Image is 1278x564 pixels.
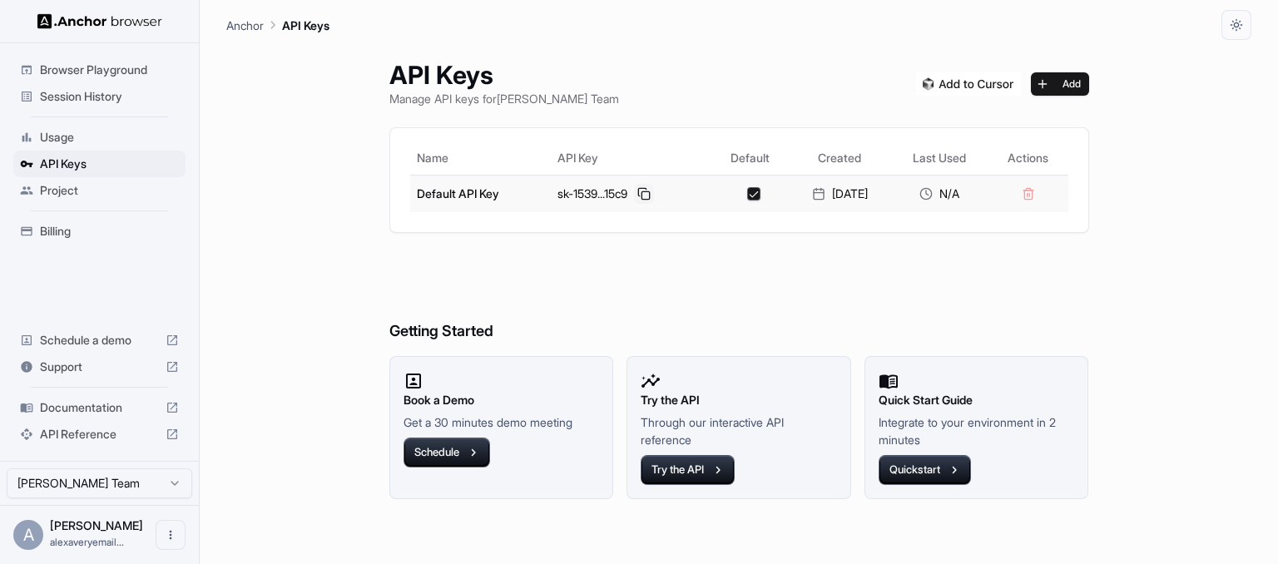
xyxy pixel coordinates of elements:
[40,426,159,443] span: API Reference
[40,399,159,416] span: Documentation
[226,16,329,34] nav: breadcrumb
[404,438,490,468] button: Schedule
[389,90,619,107] p: Manage API keys for [PERSON_NAME] Team
[156,520,186,550] button: Open menu
[557,184,706,204] div: sk-1539...15c9
[879,391,1075,409] h2: Quick Start Guide
[634,184,654,204] button: Copy API key
[50,518,143,532] span: Alex Avery
[988,141,1068,175] th: Actions
[879,455,971,485] button: Quickstart
[551,141,712,175] th: API Key
[890,141,988,175] th: Last Used
[13,421,186,448] div: API Reference
[13,57,186,83] div: Browser Playground
[40,156,179,172] span: API Keys
[50,536,124,548] span: alexaveryemail@gmail.com
[13,151,186,177] div: API Keys
[404,413,600,431] p: Get a 30 minutes demo meeting
[410,175,551,212] td: Default API Key
[282,17,329,34] p: API Keys
[13,83,186,110] div: Session History
[389,253,1089,344] h6: Getting Started
[13,354,186,380] div: Support
[641,391,837,409] h2: Try the API
[40,332,159,349] span: Schedule a demo
[40,88,179,105] span: Session History
[226,17,264,34] p: Anchor
[410,141,551,175] th: Name
[13,520,43,550] div: A
[40,129,179,146] span: Usage
[13,327,186,354] div: Schedule a demo
[40,62,179,78] span: Browser Playground
[389,60,619,90] h1: API Keys
[13,177,186,204] div: Project
[13,218,186,245] div: Billing
[712,141,790,175] th: Default
[795,186,884,202] div: [DATE]
[40,223,179,240] span: Billing
[916,72,1021,96] img: Add anchorbrowser MCP server to Cursor
[40,359,159,375] span: Support
[13,394,186,421] div: Documentation
[641,413,837,448] p: Through our interactive API reference
[641,455,735,485] button: Try the API
[13,124,186,151] div: Usage
[897,186,982,202] div: N/A
[37,13,162,29] img: Anchor Logo
[1031,72,1089,96] button: Add
[879,413,1075,448] p: Integrate to your environment in 2 minutes
[404,391,600,409] h2: Book a Demo
[789,141,890,175] th: Created
[40,182,179,199] span: Project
